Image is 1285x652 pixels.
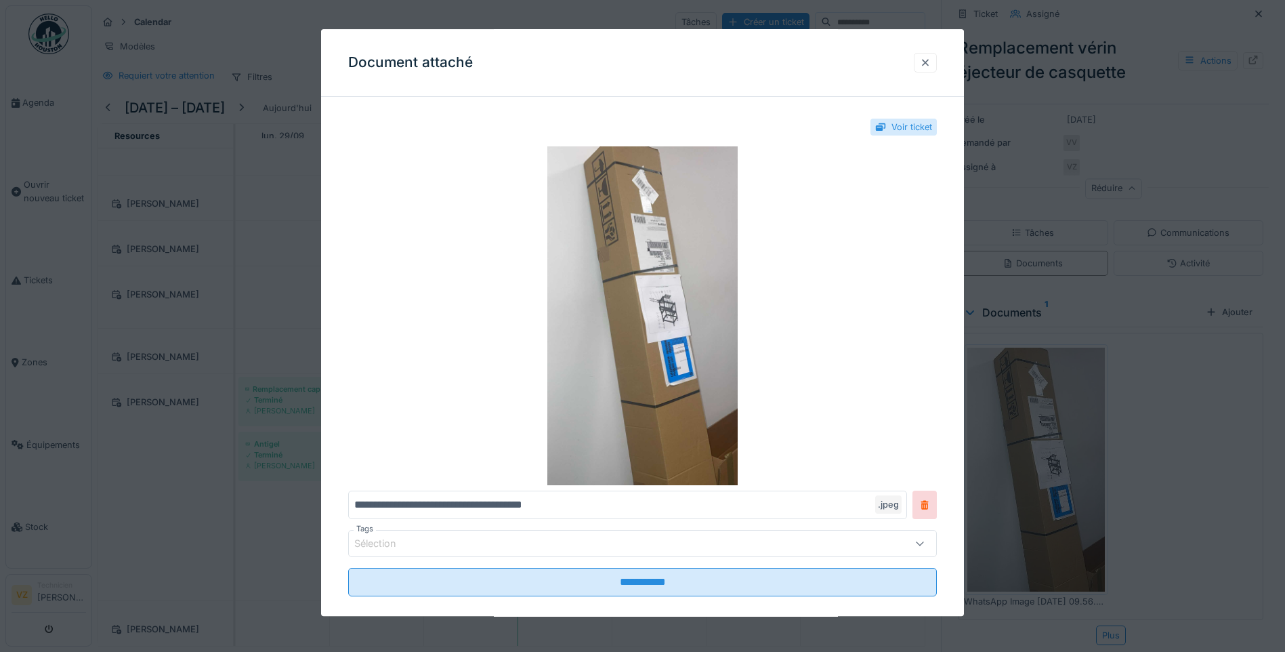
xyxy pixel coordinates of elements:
label: Tags [354,523,376,535]
div: .jpeg [875,495,902,514]
img: 6e3147d3-e57a-4059-ba2f-1196e9cbf09c-WhatsApp%20Image%202025-09-29%20at%2009.56.32%20%281%29.jpeg [348,146,937,485]
h3: Document attaché [348,54,473,71]
div: Sélection [354,537,415,552]
div: Voir ticket [891,121,932,134]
